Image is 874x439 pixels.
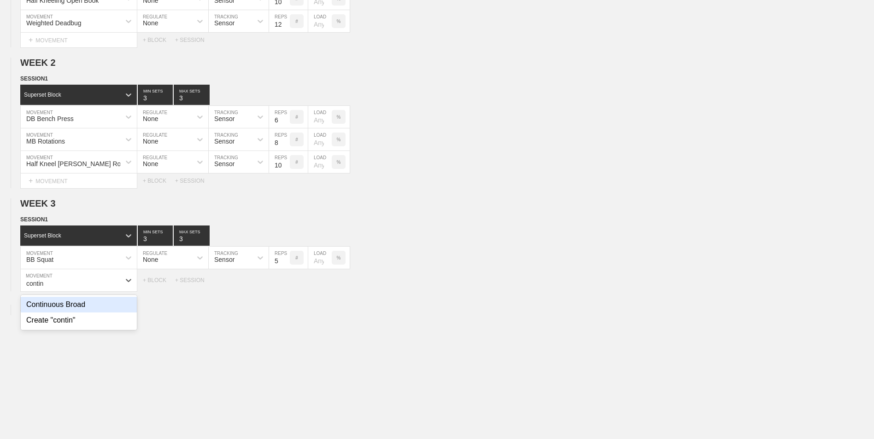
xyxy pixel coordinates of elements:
p: % [337,19,341,24]
div: BB Squat [26,256,53,263]
input: None [174,225,210,246]
input: Any [308,106,332,128]
div: Sensor [214,115,235,122]
span: + [29,36,33,44]
div: + SESSION [175,178,212,184]
div: Weighted Deadbug [26,19,82,27]
div: Sensor [214,138,235,145]
div: MB Rotations [26,138,65,145]
div: Sensor [214,160,235,168]
div: + BLOCK [143,37,175,43]
span: WEEK 3 [20,198,56,208]
span: SESSION 1 [20,75,48,82]
span: + [20,306,24,314]
div: WEEK 4 [20,305,64,315]
p: # [295,19,298,24]
div: None [143,256,158,263]
p: % [337,255,341,260]
input: Any [308,10,332,32]
p: % [337,160,341,165]
p: # [295,255,298,260]
div: Create "contin" [21,312,137,328]
p: % [337,115,341,120]
p: # [295,160,298,165]
div: Continuous Broad [21,297,137,312]
div: None [143,19,158,27]
span: + [29,177,33,185]
div: Superset Block [24,92,61,98]
input: Any [308,128,332,150]
div: DB Bench Press [26,115,74,122]
div: MOVEMENT [20,173,137,189]
input: Any [308,151,332,173]
iframe: Chat Widget [828,395,874,439]
div: + SESSION [175,37,212,43]
div: Superset Block [24,232,61,239]
p: # [295,137,298,142]
div: Half Kneel [PERSON_NAME] Row [26,160,126,168]
p: # [295,115,298,120]
input: None [174,85,210,105]
div: MOVEMENT [20,33,137,48]
input: Any [308,247,332,269]
div: + BLOCK [143,277,175,283]
div: + SESSION [175,277,212,283]
div: Sensor [214,19,235,27]
div: None [143,160,158,168]
p: % [337,137,341,142]
div: None [143,115,158,122]
span: SESSION 1 [20,216,48,223]
div: + BLOCK [143,178,175,184]
div: Sensor [214,256,235,263]
span: WEEK 2 [20,58,56,68]
div: None [143,138,158,145]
